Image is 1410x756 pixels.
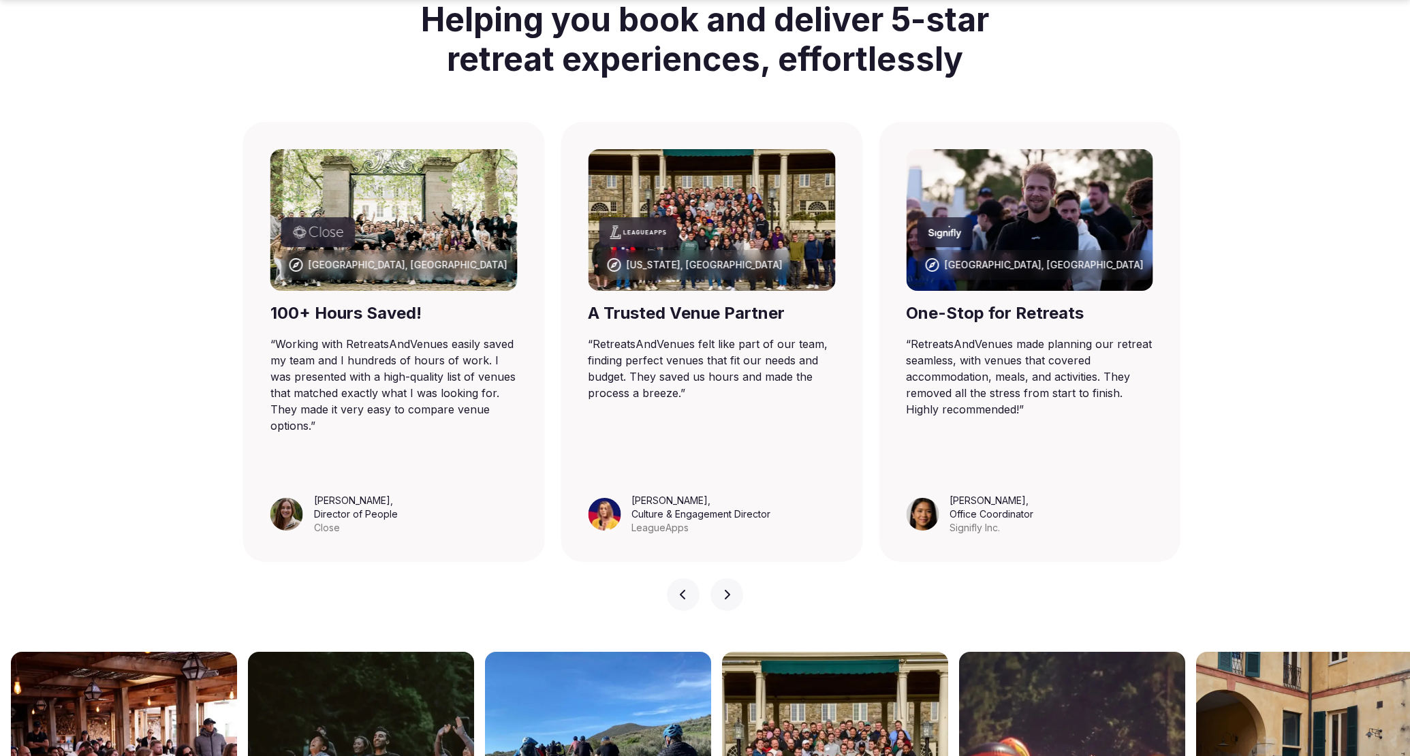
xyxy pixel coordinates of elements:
[950,507,1033,521] div: Office Coordinator
[314,494,398,535] figcaption: ,
[631,494,708,506] cite: [PERSON_NAME]
[631,507,770,521] div: Culture & Engagement Director
[906,498,939,531] img: Jasmine Pajarillo
[906,336,1153,418] blockquote: “ RetreatsAndVenues made planning our retreat seamless, with venues that covered accommodation, m...
[906,302,1153,325] div: One-Stop for Retreats
[950,494,1026,506] cite: [PERSON_NAME]
[631,521,770,535] div: LeagueApps
[270,302,518,325] div: 100+ Hours Saved!
[944,258,1143,272] div: [GEOGRAPHIC_DATA], [GEOGRAPHIC_DATA]
[631,494,770,535] figcaption: ,
[588,498,621,531] img: Jamie Hancock
[314,507,398,521] div: Director of People
[950,494,1033,535] figcaption: ,
[588,302,835,325] div: A Trusted Venue Partner
[588,149,835,291] img: Pennsylvania, USA
[314,521,398,535] div: Close
[626,258,782,272] div: [US_STATE], [GEOGRAPHIC_DATA]
[588,336,835,401] blockquote: “ RetreatsAndVenues felt like part of our team, finding perfect venues that fit our needs and bud...
[906,149,1153,291] img: Lisbon, Portugal
[928,225,962,239] svg: Signify company logo
[270,498,303,531] img: Mary Hartberg
[314,494,390,506] cite: [PERSON_NAME]
[950,521,1033,535] div: Signifly Inc.
[270,149,518,291] img: Lombardy, Italy
[309,258,507,272] div: [GEOGRAPHIC_DATA], [GEOGRAPHIC_DATA]
[270,336,518,434] blockquote: “ Working with RetreatsAndVenues easily saved my team and I hundreds of hours of work. I was pres...
[610,225,665,239] svg: LeagueApps company logo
